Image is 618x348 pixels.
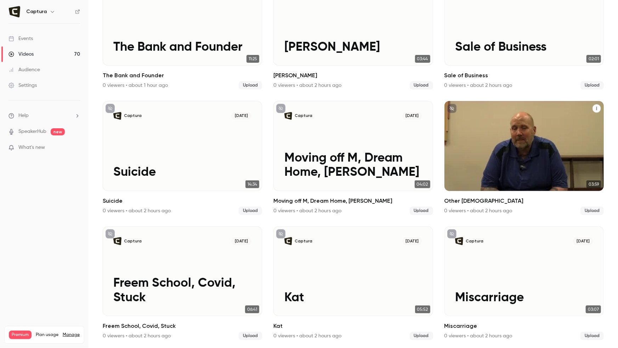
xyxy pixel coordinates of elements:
[18,144,45,151] span: What's new
[106,229,115,238] button: unpublished
[106,104,115,113] button: unpublished
[444,207,512,214] div: 0 viewers • about 2 hours ago
[273,82,341,89] div: 0 viewers • about 2 hours ago
[273,207,341,214] div: 0 viewers • about 2 hours ago
[410,332,433,340] span: Upload
[273,332,341,339] div: 0 viewers • about 2 hours ago
[8,51,34,58] div: Videos
[273,226,433,340] a: KatCaptura[DATE]Kat05:52Kat0 viewers • about 2 hours agoUpload
[63,332,80,338] a: Manage
[103,71,262,80] h2: The Bank and Founder
[124,113,142,118] p: Captura
[239,207,262,215] span: Upload
[273,101,433,215] li: Moving off M, Dream Home, Freddy
[444,226,604,340] a: MiscarriageCaptura[DATE]Miscarriage03:07Miscarriage0 viewers • about 2 hours agoUpload
[580,81,604,90] span: Upload
[113,112,121,120] img: Suicide
[72,145,80,151] iframe: Noticeable Trigger
[573,237,593,245] span: [DATE]
[402,112,422,120] span: [DATE]
[276,229,285,238] button: unpublished
[103,101,262,215] li: Suicide
[103,207,171,214] div: 0 viewers • about 2 hours ago
[444,71,604,80] h2: Sale of Business
[444,101,604,215] a: 03:59Other [DEMOGRAPHIC_DATA]0 viewers • about 2 hours agoUpload
[103,197,262,205] h2: Suicide
[284,237,293,245] img: Kat
[284,291,423,305] p: Kat
[8,66,40,73] div: Audience
[113,165,251,180] p: Suicide
[410,81,433,90] span: Upload
[103,322,262,330] h2: Freem School, Covid, Stuck
[586,55,601,63] span: 02:01
[273,71,433,80] h2: [PERSON_NAME]
[231,112,251,120] span: [DATE]
[103,101,262,215] a: SuicideCaptura[DATE]Suicide14:34Suicide0 viewers • about 2 hours agoUpload
[444,101,604,215] li: Other Pastors
[113,40,251,55] p: The Bank and Founder
[455,237,463,245] img: Miscarriage
[444,332,512,339] div: 0 viewers • about 2 hours ago
[36,332,58,338] span: Plan usage
[26,8,47,15] h6: Captura
[284,151,423,180] p: Moving off M, Dream Home, [PERSON_NAME]
[273,101,433,215] a: Moving off M, Dream Home, FreddyCaptura[DATE]Moving off M, Dream Home, [PERSON_NAME]04:02Moving o...
[239,332,262,340] span: Upload
[245,180,259,188] span: 14:34
[447,104,457,113] button: unpublished
[455,40,593,55] p: Sale of Business
[239,81,262,90] span: Upload
[9,6,20,17] img: Captura
[284,112,293,120] img: Moving off M, Dream Home, Freddy
[231,237,251,245] span: [DATE]
[18,112,29,119] span: Help
[455,291,593,305] p: Miscarriage
[8,112,80,119] li: help-dropdown-opener
[273,197,433,205] h2: Moving off M, Dream Home, [PERSON_NAME]
[103,332,171,339] div: 0 viewers • about 2 hours ago
[273,226,433,340] li: Kat
[447,229,457,238] button: unpublished
[103,226,262,340] a: Freem School, Covid, StuckCaptura[DATE]Freem School, Covid, Stuck06:41Freem School, Covid, Stuck0...
[415,180,430,188] span: 04:02
[103,226,262,340] li: Freem School, Covid, Stuck
[586,305,601,313] span: 03:07
[295,238,313,244] p: Captura
[586,180,601,188] span: 03:59
[415,305,430,313] span: 05:52
[113,237,121,245] img: Freem School, Covid, Stuck
[402,237,422,245] span: [DATE]
[8,82,37,89] div: Settings
[103,82,168,89] div: 0 viewers • about 1 hour ago
[415,55,430,63] span: 03:44
[246,55,259,63] span: 11:25
[18,128,46,135] a: SpeakerHub
[444,226,604,340] li: Miscarriage
[284,40,423,55] p: [PERSON_NAME]
[51,128,65,135] span: new
[580,332,604,340] span: Upload
[273,322,433,330] h2: Kat
[444,322,604,330] h2: Miscarriage
[124,238,142,244] p: Captura
[580,207,604,215] span: Upload
[444,197,604,205] h2: Other [DEMOGRAPHIC_DATA]
[245,305,259,313] span: 06:41
[444,82,512,89] div: 0 viewers • about 2 hours ago
[276,104,285,113] button: unpublished
[295,113,313,118] p: Captura
[466,238,483,244] p: Captura
[9,331,32,339] span: Premium
[113,276,251,305] p: Freem School, Covid, Stuck
[410,207,433,215] span: Upload
[8,35,33,42] div: Events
